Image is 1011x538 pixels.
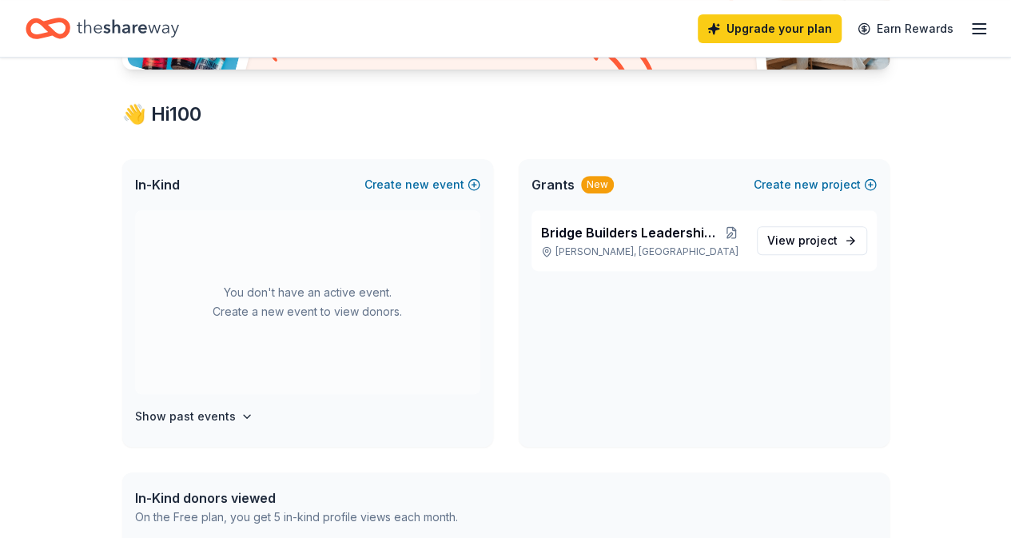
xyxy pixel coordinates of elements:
[698,14,842,43] a: Upgrade your plan
[798,233,838,247] span: project
[405,175,429,194] span: new
[767,231,838,250] span: View
[848,14,963,43] a: Earn Rewards
[754,175,877,194] button: Createnewproject
[364,175,480,194] button: Createnewevent
[541,223,719,242] span: Bridge Builders Leadership Program
[135,508,458,527] div: On the Free plan, you get 5 in-kind profile views each month.
[135,175,180,194] span: In-Kind
[26,10,179,47] a: Home
[541,245,744,258] p: [PERSON_NAME], [GEOGRAPHIC_DATA]
[122,102,890,127] div: 👋 Hi 100
[757,226,867,255] a: View project
[135,210,480,394] div: You don't have an active event. Create a new event to view donors.
[135,488,458,508] div: In-Kind donors viewed
[581,176,614,193] div: New
[135,407,253,426] button: Show past events
[135,407,236,426] h4: Show past events
[531,175,575,194] span: Grants
[794,175,818,194] span: new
